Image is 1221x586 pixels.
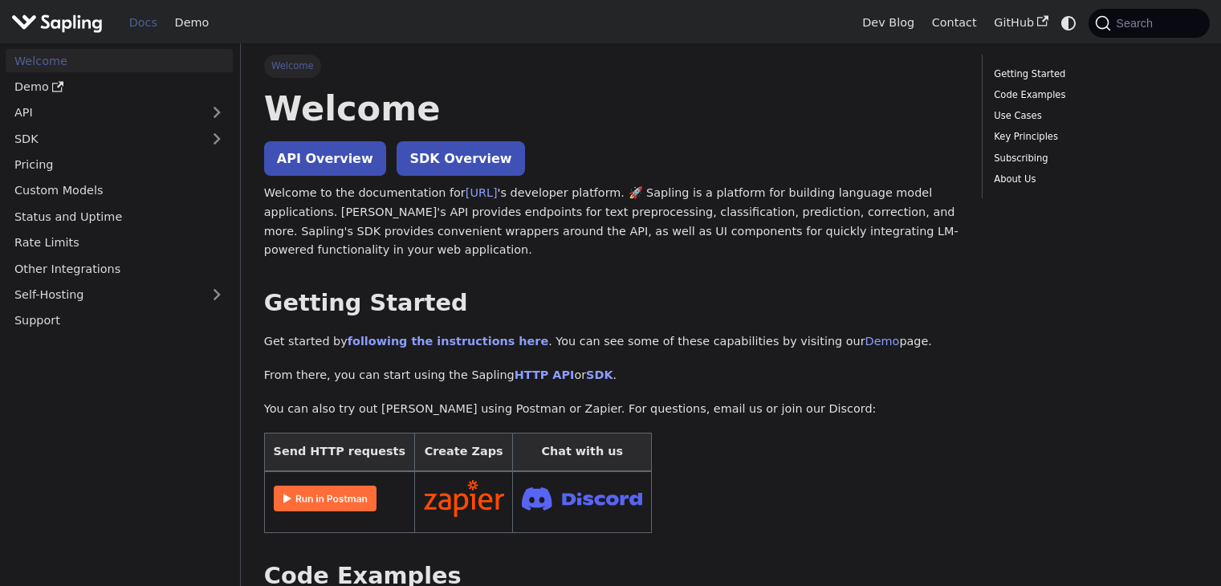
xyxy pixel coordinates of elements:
[6,283,233,307] a: Self-Hosting
[865,335,900,348] a: Demo
[264,141,386,176] a: API Overview
[994,151,1192,166] a: Subscribing
[6,75,233,99] a: Demo
[264,400,958,419] p: You can also try out [PERSON_NAME] using Postman or Zapier. For questions, email us or join our D...
[6,49,233,72] a: Welcome
[414,433,513,471] th: Create Zaps
[6,205,233,228] a: Status and Uptime
[6,179,233,202] a: Custom Models
[586,368,613,381] a: SDK
[6,231,233,254] a: Rate Limits
[166,10,218,35] a: Demo
[11,11,108,35] a: Sapling.aiSapling.ai
[994,67,1192,82] a: Getting Started
[994,129,1192,144] a: Key Principles
[994,108,1192,124] a: Use Cases
[923,10,986,35] a: Contact
[264,55,321,77] span: Welcome
[994,87,1192,103] a: Code Examples
[6,127,201,150] a: SDK
[201,101,233,124] button: Expand sidebar category 'API'
[1057,11,1081,35] button: Switch between dark and light mode (currently system mode)
[466,186,498,199] a: [URL]
[264,289,958,318] h2: Getting Started
[1089,9,1209,38] button: Search (Command+K)
[513,433,652,471] th: Chat with us
[522,482,642,515] img: Join Discord
[424,480,504,517] img: Connect in Zapier
[6,309,233,332] a: Support
[120,10,166,35] a: Docs
[1111,17,1162,30] span: Search
[264,433,414,471] th: Send HTTP requests
[6,257,233,280] a: Other Integrations
[6,153,233,177] a: Pricing
[264,87,958,130] h1: Welcome
[348,335,548,348] a: following the instructions here
[985,10,1056,35] a: GitHub
[264,55,958,77] nav: Breadcrumbs
[264,366,958,385] p: From there, you can start using the Sapling or .
[515,368,575,381] a: HTTP API
[11,11,103,35] img: Sapling.ai
[264,332,958,352] p: Get started by . You can see some of these capabilities by visiting our page.
[201,127,233,150] button: Expand sidebar category 'SDK'
[274,486,376,511] img: Run in Postman
[264,184,958,260] p: Welcome to the documentation for 's developer platform. 🚀 Sapling is a platform for building lang...
[397,141,524,176] a: SDK Overview
[6,101,201,124] a: API
[853,10,922,35] a: Dev Blog
[994,172,1192,187] a: About Us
